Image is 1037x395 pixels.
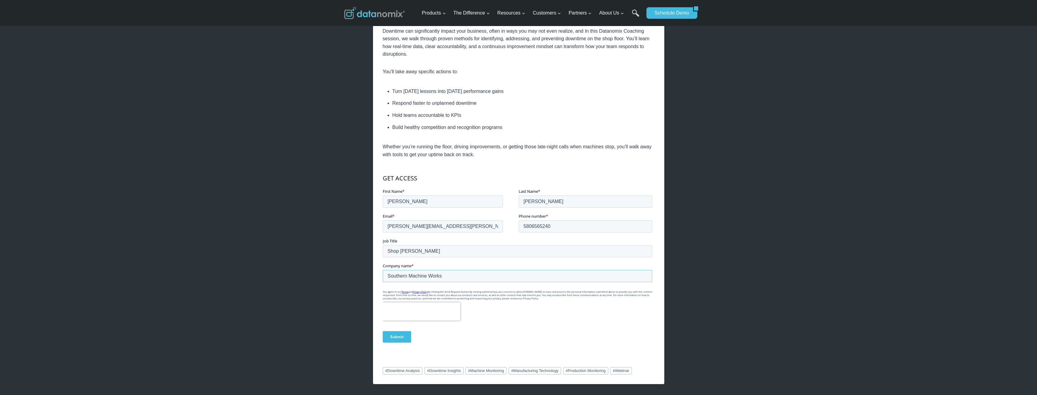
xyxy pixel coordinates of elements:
span: Partners [569,9,592,17]
a: #Downtime Insights [424,367,464,374]
span: About Us [599,9,624,17]
li: Respond faster to unplanned downtime [392,97,655,109]
p: Downtime can significantly impact your business, often in ways you may not even realize, and In t... [383,27,655,58]
span: # [468,368,470,373]
img: Datanomix [344,7,405,19]
span: Products [422,9,446,17]
li: Hold teams accountable to KPIs [392,109,655,121]
a: Search [632,9,639,23]
a: #Machine Monitoring [465,367,507,374]
iframe: Form 0 [383,168,655,360]
a: #Manufacturing Technology [509,367,561,374]
span: # [566,368,568,373]
p: Whether you’re running the floor, driving improvements, or getting those late-night calls when ma... [383,143,655,158]
span: Customers [533,9,561,17]
a: #Downtime Analysis [383,367,423,374]
li: Build healthy competition and recognition programs [392,121,655,133]
span: Resources [497,9,525,17]
span: # [613,368,615,373]
span: # [427,368,429,373]
span: # [511,368,513,373]
a: #Production Monitoring [563,367,608,374]
a: #Webinar [610,367,632,374]
p: You’ll take away specific actions to: [383,68,655,76]
li: Turn [DATE] lessons into [DATE] performance gains [392,85,655,97]
span: # [385,368,387,373]
span: The Difference [453,9,490,17]
nav: Primary Navigation [419,3,643,23]
a: Schedule Demo [646,7,693,19]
